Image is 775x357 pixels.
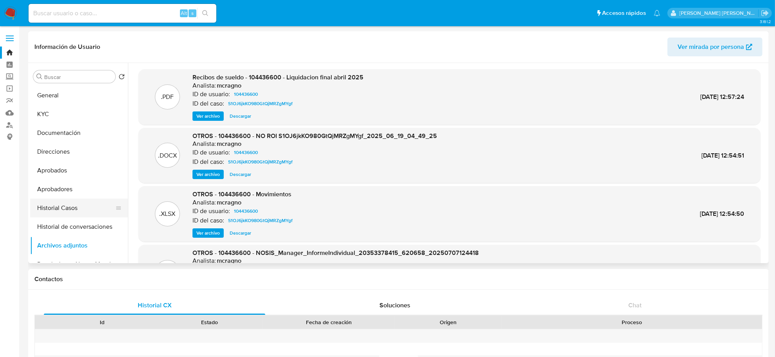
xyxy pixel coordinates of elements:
h6: mcragno [217,82,241,90]
button: Ver mirada por persona [667,38,762,56]
span: 104436600 [234,206,258,216]
p: Analista: [192,140,216,148]
button: Buscar [36,74,43,80]
span: S1OJ6jkKO980GtQjMRZgMYgf [228,157,293,167]
span: [DATE] 12:54:50 [700,209,744,218]
button: search-icon [197,8,213,19]
p: .XLSX [160,210,176,218]
button: Ver archivo [192,111,224,121]
input: Buscar usuario o caso... [29,8,216,18]
span: Descargar [230,229,251,237]
span: OTROS - 104436600 - NO ROI S1OJ6jkKO980GtQjMRZgMYgf_2025_06_19_04_49_25 [192,131,437,140]
div: Estado [161,318,257,326]
p: ID de usuario: [192,149,230,156]
h1: Contactos [34,275,762,283]
span: Soluciones [379,301,410,310]
span: Accesos rápidos [602,9,646,17]
p: .DOCX [158,151,177,160]
div: Origen [400,318,496,326]
p: Analista: [192,199,216,206]
a: S1OJ6jkKO980GtQjMRZgMYgf [225,216,296,225]
p: ID de usuario: [192,207,230,215]
p: ID de usuario: [192,90,230,98]
div: Fecha de creación [268,318,389,326]
span: Historial CX [138,301,172,310]
p: ID del caso: [192,158,224,166]
button: Aprobadores [30,180,128,199]
p: .PDF [161,93,174,101]
button: Ver archivo [192,228,224,238]
button: Ver archivo [192,170,224,179]
span: Alt [181,9,187,17]
div: Id [54,318,150,326]
span: Ver mirada por persona [678,38,744,56]
button: Restricciones Nuevo Mundo [30,255,128,274]
button: KYC [30,105,128,124]
span: Recibos de sueldo - 104436600 - Liquidacion final abril 2025 [192,73,363,82]
button: Descargar [226,111,255,121]
span: OTROS - 104436600 - NOSIS_Manager_InformeIndividual_20353378415_620658_20250707124418 [192,248,479,257]
h6: mcragno [217,140,241,148]
button: Volver al orden por defecto [119,74,125,82]
h6: mcragno [217,257,241,265]
button: General [30,86,128,105]
span: Ver archivo [196,112,220,120]
p: Analista: [192,82,216,90]
a: 104436600 [231,90,261,99]
span: S1OJ6jkKO980GtQjMRZgMYgf [228,99,293,108]
span: 104436600 [234,148,258,157]
span: Chat [628,301,642,310]
span: S1OJ6jkKO980GtQjMRZgMYgf [228,216,293,225]
button: Direcciones [30,142,128,161]
span: Descargar [230,170,251,178]
p: ID del caso: [192,217,224,224]
span: Descargar [230,112,251,120]
a: Notificaciones [654,10,660,16]
span: OTROS - 104436600 - Movimientos [192,190,291,199]
p: ID del caso: [192,100,224,108]
a: 104436600 [231,148,261,157]
button: Documentación [30,124,128,142]
p: Analista: [192,257,216,265]
a: S1OJ6jkKO980GtQjMRZgMYgf [225,157,296,167]
input: Buscar [44,74,112,81]
span: 104436600 [234,90,258,99]
h6: mcragno [217,199,241,206]
button: Historial de conversaciones [30,217,128,236]
span: [DATE] 12:57:24 [700,92,744,101]
span: Ver archivo [196,170,220,178]
div: Proceso [507,318,757,326]
button: Descargar [226,170,255,179]
h1: Información de Usuario [34,43,100,51]
p: mayra.pernia@mercadolibre.com [680,9,759,17]
span: Ver archivo [196,229,220,237]
span: [DATE] 12:54:51 [701,151,744,160]
button: Descargar [226,228,255,238]
a: 104436600 [231,206,261,216]
button: Aprobados [30,161,128,180]
span: s [191,9,194,17]
button: Historial Casos [30,199,122,217]
a: S1OJ6jkKO980GtQjMRZgMYgf [225,99,296,108]
button: Archivos adjuntos [30,236,128,255]
a: Salir [761,9,769,17]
